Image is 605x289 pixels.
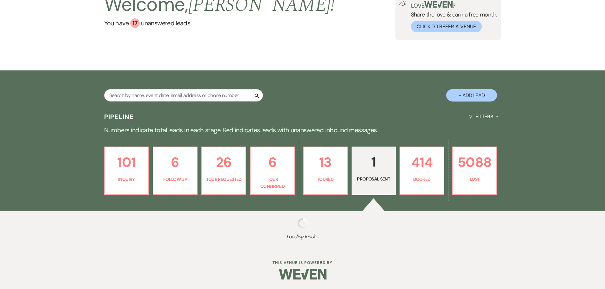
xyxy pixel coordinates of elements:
button: Click to Refer a Venue [411,21,482,32]
a: 1Proposal Sent [352,147,396,195]
img: weven-logo-green.svg [424,1,453,8]
a: 26Tour Requested [201,147,246,195]
p: 414 [404,152,440,173]
button: + Add Lead [446,89,497,102]
p: 6 [254,152,290,173]
img: Weven Logo [279,263,326,285]
h3: Pipeline [104,112,134,121]
p: 13 [307,152,343,173]
p: 101 [109,152,145,173]
span: Loading leads... [30,233,575,240]
a: 6Tour Confirmed [250,147,295,195]
a: You have 17 unanswered leads. [104,18,335,28]
p: 6 [157,152,193,173]
p: 5088 [457,152,493,173]
p: Lost [457,176,493,183]
a: 101Inquiry [104,147,149,195]
input: Search by name, event date, email address or phone number [104,89,263,102]
a: 414Booked [400,147,444,195]
p: Inquiry [109,176,145,183]
p: 26 [206,152,242,173]
p: Love ? [411,1,497,9]
p: 1 [356,151,392,173]
p: Booked [404,176,440,183]
p: Follow Up [157,176,193,183]
div: 17 [130,18,140,28]
a: 6Follow Up [153,147,198,195]
p: Tour Requested [206,176,242,183]
p: Proposal Sent [356,175,392,182]
p: Numbers indicate total leads in each stage. Red indicates leads with unanswered inbound messages. [74,125,531,135]
a: 13Toured [303,147,348,195]
a: 5088Lost [452,147,497,195]
p: Toured [307,176,343,183]
div: Share the love & earn a free month. [407,1,497,32]
button: Filters [466,108,501,125]
p: Tour Confirmed [254,176,290,190]
img: loud-speaker-illustration.svg [399,1,407,6]
img: loading spinner [298,218,308,228]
